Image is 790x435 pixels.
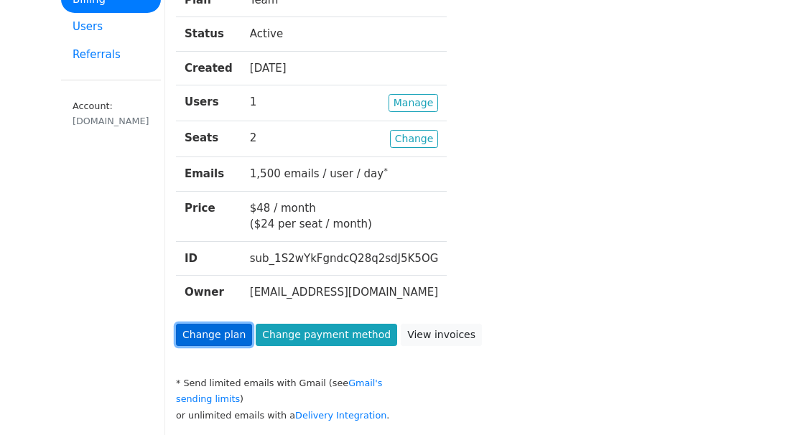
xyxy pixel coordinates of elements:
a: Referrals [61,41,161,69]
td: 2 [241,121,447,157]
th: Users [176,85,241,121]
a: Users [61,13,161,41]
td: [EMAIL_ADDRESS][DOMAIN_NAME] [241,276,447,309]
a: Change payment method [256,324,397,346]
th: Status [176,17,241,52]
th: Seats [176,121,241,157]
th: Emails [176,157,241,192]
small: * Send limited emails with Gmail (see ) or unlimited emails with a . [176,378,389,421]
td: 1,500 emails / user / day [241,157,447,192]
iframe: Chat Widget [718,366,790,435]
a: Manage [389,94,439,112]
div: [DOMAIN_NAME] [73,114,149,128]
a: Gmail's sending limits [176,378,383,405]
td: [DATE] [241,51,447,85]
small: Account: [73,100,149,128]
a: Change [390,130,439,148]
td: sub_1S2wYkFgndcQ28q2sdJ5K5OG [241,241,447,276]
td: $48 / month ($24 per seat / month) [241,191,447,241]
a: Delivery Integration [295,410,386,421]
th: Created [176,51,241,85]
th: ID [176,241,241,276]
th: Price [176,191,241,241]
td: 1 [241,85,447,121]
th: Owner [176,276,241,309]
a: View invoices [401,324,482,346]
a: Change plan [176,324,252,346]
div: 聊天小组件 [718,366,790,435]
td: Active [241,17,447,52]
